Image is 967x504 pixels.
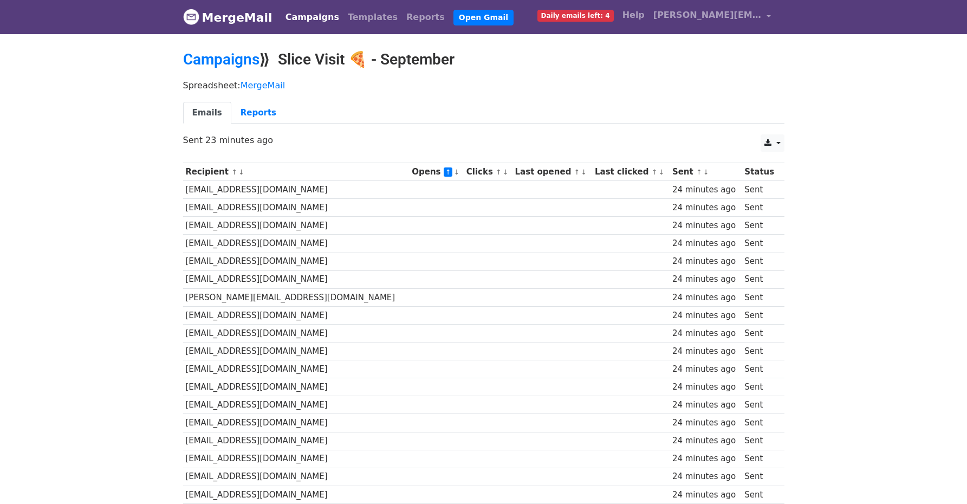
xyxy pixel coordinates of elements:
td: [EMAIL_ADDRESS][DOMAIN_NAME] [183,217,410,235]
td: Sent [742,378,779,396]
td: Sent [742,432,779,450]
td: [EMAIL_ADDRESS][DOMAIN_NAME] [183,450,410,468]
a: Templates [343,7,402,28]
th: Last clicked [592,163,670,181]
td: [EMAIL_ADDRESS][DOMAIN_NAME] [183,199,410,217]
p: Sent 23 minutes ago [183,134,784,146]
th: Recipient [183,163,410,181]
div: 24 minutes ago [672,345,739,358]
a: ↓ [703,168,709,176]
td: [EMAIL_ADDRESS][DOMAIN_NAME] [183,306,410,324]
a: Emails [183,102,231,124]
a: ↑ [496,168,502,176]
div: 24 minutes ago [672,273,739,286]
a: Reports [402,7,449,28]
div: 24 minutes ago [672,363,739,376]
td: [EMAIL_ADDRESS][DOMAIN_NAME] [183,324,410,342]
td: Sent [742,217,779,235]
div: 24 minutes ago [672,399,739,411]
a: ↓ [659,168,665,176]
a: ↓ [503,168,509,176]
h2: ⟫ Slice Visit 🍕 - September [183,50,784,69]
div: 24 minutes ago [672,237,739,250]
div: 24 minutes ago [672,435,739,447]
div: 24 minutes ago [672,292,739,304]
div: 24 minutes ago [672,184,739,196]
td: Sent [742,181,779,199]
div: 24 minutes ago [672,309,739,322]
td: [EMAIL_ADDRESS][DOMAIN_NAME] [183,414,410,432]
td: [EMAIL_ADDRESS][DOMAIN_NAME] [183,468,410,486]
td: Sent [742,486,779,503]
a: Daily emails left: 4 [533,4,618,26]
td: [EMAIL_ADDRESS][DOMAIN_NAME] [183,432,410,450]
td: Sent [742,468,779,486]
td: [EMAIL_ADDRESS][DOMAIN_NAME] [183,360,410,378]
td: [PERSON_NAME][EMAIL_ADDRESS][DOMAIN_NAME] [183,288,410,306]
td: [EMAIL_ADDRESS][DOMAIN_NAME] [183,270,410,288]
td: Sent [742,343,779,360]
td: Sent [742,235,779,253]
div: 24 minutes ago [672,453,739,465]
td: [EMAIL_ADDRESS][DOMAIN_NAME] [183,235,410,253]
td: Sent [742,414,779,432]
a: Reports [231,102,285,124]
th: Clicks [464,163,512,181]
a: MergeMail [241,80,285,91]
a: ↓ [581,168,587,176]
a: ↑ [696,168,702,176]
div: 24 minutes ago [672,381,739,393]
td: [EMAIL_ADDRESS][DOMAIN_NAME] [183,378,410,396]
td: Sent [742,288,779,306]
div: 24 minutes ago [672,327,739,340]
td: Sent [742,450,779,468]
a: Open Gmail [453,10,514,25]
th: Opens [409,163,464,181]
th: Sent [670,163,742,181]
img: MergeMail logo [183,9,199,25]
td: Sent [742,396,779,414]
div: 24 minutes ago [672,489,739,501]
td: Sent [742,360,779,378]
a: ↑ [652,168,658,176]
td: [EMAIL_ADDRESS][DOMAIN_NAME] [183,181,410,199]
a: ↑ [574,168,580,176]
a: Campaigns [281,7,343,28]
td: Sent [742,253,779,270]
td: Sent [742,270,779,288]
a: Help [618,4,649,26]
td: [EMAIL_ADDRESS][DOMAIN_NAME] [183,396,410,414]
th: Status [742,163,779,181]
a: ↑ [231,168,237,176]
td: Sent [742,306,779,324]
a: Campaigns [183,50,259,68]
td: [EMAIL_ADDRESS][DOMAIN_NAME] [183,486,410,503]
td: Sent [742,324,779,342]
span: [PERSON_NAME][EMAIL_ADDRESS][DOMAIN_NAME] [653,9,762,22]
a: ↓ [238,168,244,176]
div: 24 minutes ago [672,470,739,483]
a: MergeMail [183,6,272,29]
div: 24 minutes ago [672,255,739,268]
a: ↓ [453,168,459,176]
a: [PERSON_NAME][EMAIL_ADDRESS][DOMAIN_NAME] [649,4,776,30]
div: 24 minutes ago [672,202,739,214]
td: [EMAIL_ADDRESS][DOMAIN_NAME] [183,253,410,270]
a: ↑ [444,167,453,177]
td: [EMAIL_ADDRESS][DOMAIN_NAME] [183,343,410,360]
td: Sent [742,199,779,217]
div: 24 minutes ago [672,219,739,232]
div: 24 minutes ago [672,417,739,429]
th: Last opened [512,163,592,181]
p: Spreadsheet: [183,80,784,91]
span: Daily emails left: 4 [537,10,614,22]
